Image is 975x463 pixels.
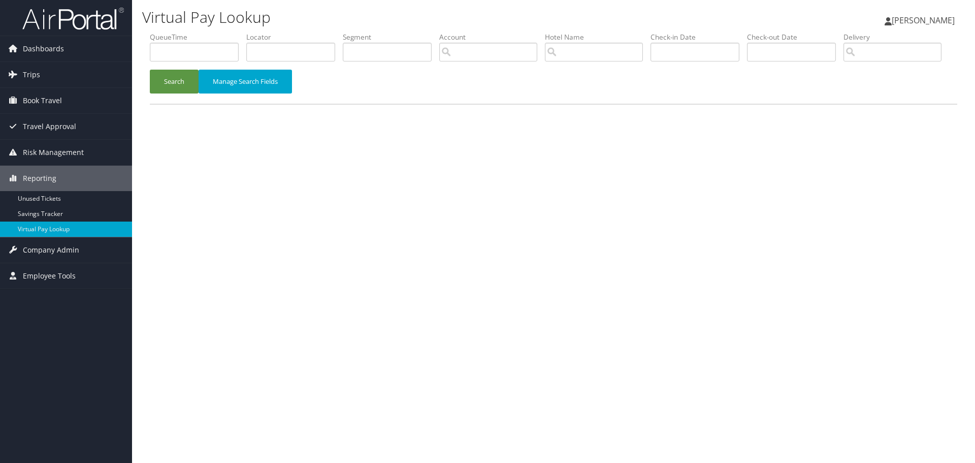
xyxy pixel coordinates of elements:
[545,32,651,42] label: Hotel Name
[23,166,56,191] span: Reporting
[343,32,439,42] label: Segment
[843,32,949,42] label: Delivery
[885,5,965,36] a: [PERSON_NAME]
[747,32,843,42] label: Check-out Date
[23,263,76,289] span: Employee Tools
[199,70,292,94] button: Manage Search Fields
[23,140,84,165] span: Risk Management
[246,32,343,42] label: Locator
[23,36,64,61] span: Dashboards
[651,32,747,42] label: Check-in Date
[23,62,40,87] span: Trips
[23,237,79,263] span: Company Admin
[150,70,199,94] button: Search
[23,88,62,113] span: Book Travel
[439,32,545,42] label: Account
[892,15,955,26] span: [PERSON_NAME]
[23,114,76,139] span: Travel Approval
[22,7,124,30] img: airportal-logo.png
[150,32,246,42] label: QueueTime
[142,7,691,28] h1: Virtual Pay Lookup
